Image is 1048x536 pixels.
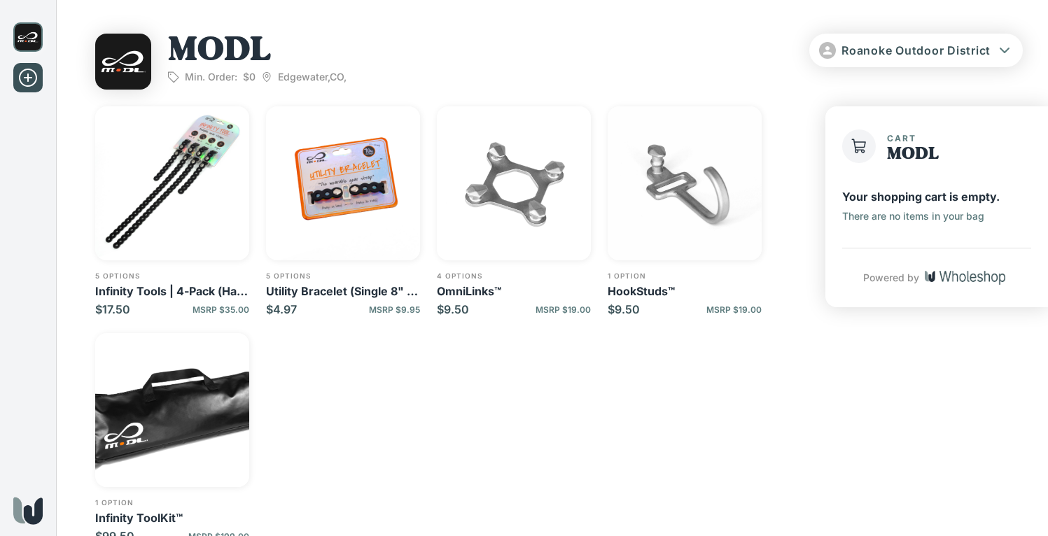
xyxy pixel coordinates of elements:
span: Cart [887,133,916,143]
p: 1 option [608,271,762,280]
p: Infinity Tools | 4-Pack (Half 8" & Half 16") [95,284,249,298]
p: 5 options [95,271,249,280]
p: $17.50 [95,302,130,316]
img: UtilityBracelet_Black.png [266,106,420,260]
span: $19.00 [562,304,591,315]
p: HookStuds™ [608,284,762,298]
span: Roanoke Outdoor District [841,43,991,57]
p: $4.97 [266,302,297,316]
p: Min. Order: [185,71,237,83]
p: MSRP [369,304,420,315]
p: OmniLinks™ [437,284,591,298]
img: Wholeshop logo [13,497,43,525]
p: 4 options [437,271,591,280]
span: $9.95 [396,304,420,315]
span: $0 [243,71,256,83]
img: MODL logo [13,22,43,52]
img: a2.png [95,333,249,487]
p: 5 options [266,271,420,280]
p: Edgewater , CO , [261,71,347,83]
img: Omnihero4.png [437,106,591,260]
p: There are no items in your bag [842,210,984,223]
img: Wholeshop logo [925,271,1005,285]
button: Roanoke Outdoor District [809,34,1023,67]
p: MSRP [193,304,249,315]
p: 1 option [95,498,249,507]
span: $35.00 [219,304,249,315]
p: Powered by [863,271,919,285]
p: $9.50 [437,302,469,316]
img: HookStuds.jpg [608,106,762,260]
h1: MODL [168,34,347,71]
img: 4-Pack_Black.png [95,106,249,260]
p: MSRP [536,304,591,315]
p: Utility Bracelet (Single 8" Infinity Tool) [266,284,420,298]
img: MODL logo [95,34,151,90]
p: $9.50 [608,302,640,316]
h1: MODL [887,146,939,164]
span: $19.00 [733,304,762,315]
p: Infinity ToolKit™ [95,511,249,525]
p: MSRP [706,304,762,315]
p: Your shopping cart is empty. [842,189,1000,204]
